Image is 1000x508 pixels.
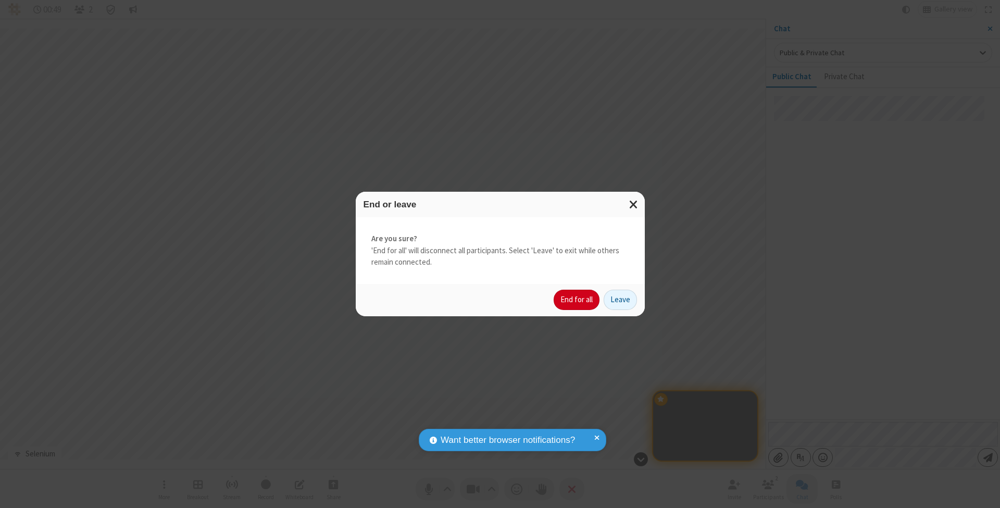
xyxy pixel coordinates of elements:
button: End for all [554,290,599,311]
span: Want better browser notifications? [441,433,575,447]
strong: Are you sure? [371,233,629,245]
button: Close modal [623,192,645,217]
button: Leave [604,290,637,311]
div: 'End for all' will disconnect all participants. Select 'Leave' to exit while others remain connec... [356,217,645,284]
h3: End or leave [364,200,637,209]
